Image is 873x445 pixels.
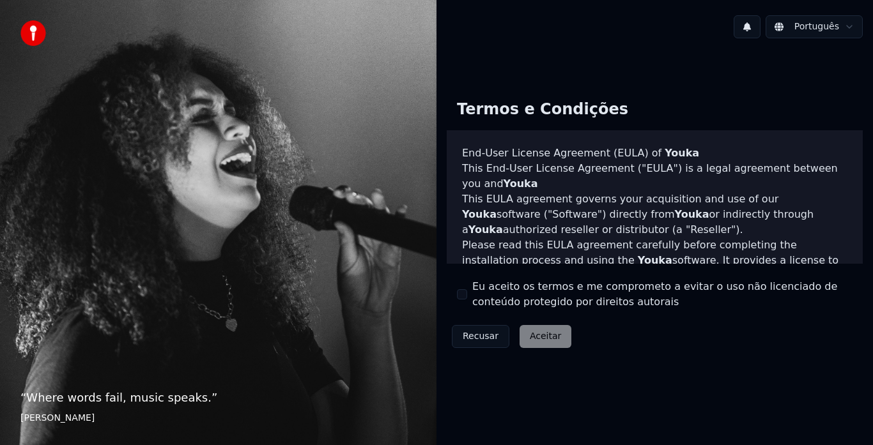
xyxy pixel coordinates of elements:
p: This End-User License Agreement ("EULA") is a legal agreement between you and [462,161,847,192]
p: “ Where words fail, music speaks. ” [20,389,416,407]
span: Youka [468,223,503,236]
span: Youka [504,177,538,190]
footer: [PERSON_NAME] [20,412,416,425]
span: Youka [665,147,699,159]
img: youka [20,20,46,46]
div: Termos e Condições [447,89,638,130]
p: This EULA agreement governs your acquisition and use of our software ("Software") directly from o... [462,192,847,238]
label: Eu aceito os termos e me comprometo a evitar o uso não licenciado de conteúdo protegido por direi... [472,279,853,310]
span: Youka [675,208,709,220]
h3: End-User License Agreement (EULA) of [462,146,847,161]
p: Please read this EULA agreement carefully before completing the installation process and using th... [462,238,847,299]
button: Recusar [452,325,509,348]
span: Youka [638,254,672,266]
span: Youka [462,208,497,220]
